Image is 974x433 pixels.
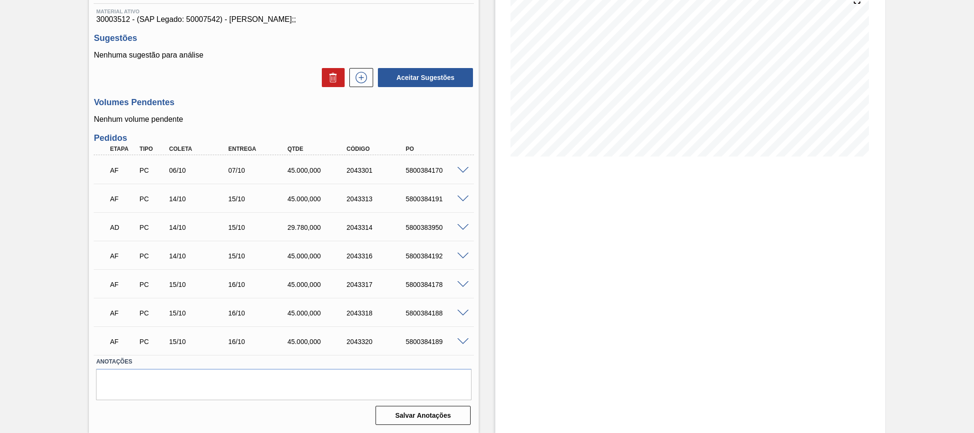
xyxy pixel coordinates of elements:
div: 2043318 [344,309,411,317]
div: 16/10/2025 [226,309,292,317]
p: AF [110,195,136,203]
div: 15/10/2025 [167,309,233,317]
div: 07/10/2025 [226,167,292,174]
div: Aguardando Faturamento [107,303,138,324]
div: Nova sugestão [345,68,373,87]
div: 45.000,000 [285,167,352,174]
div: Pedido de Compra [137,167,168,174]
div: 16/10/2025 [226,281,292,288]
div: 5800384178 [404,281,470,288]
div: 15/10/2025 [226,224,292,231]
div: Aguardando Faturamento [107,188,138,209]
div: Coleta [167,146,233,152]
p: AF [110,338,136,345]
div: 29.780,000 [285,224,352,231]
div: Aguardando Faturamento [107,160,138,181]
div: 15/10/2025 [226,195,292,203]
div: Tipo [137,146,168,152]
div: Aguardando Faturamento [107,331,138,352]
div: 2043320 [344,338,411,345]
p: AD [110,224,136,231]
div: 5800384191 [404,195,470,203]
p: AF [110,252,136,260]
p: Nenhuma sugestão para análise [94,51,474,59]
h3: Pedidos [94,133,474,143]
div: 2043313 [344,195,411,203]
div: Etapa [107,146,138,152]
h3: Sugestões [94,33,474,43]
div: 5800384189 [404,338,470,345]
div: 45.000,000 [285,195,352,203]
p: AF [110,167,136,174]
div: 45.000,000 [285,281,352,288]
div: 2043314 [344,224,411,231]
div: 14/10/2025 [167,224,233,231]
div: Aguardando Faturamento [107,274,138,295]
label: Anotações [96,355,472,369]
div: 5800383950 [404,224,470,231]
div: 2043317 [344,281,411,288]
div: Aguardando Faturamento [107,246,138,266]
div: Qtde [285,146,352,152]
h3: Volumes Pendentes [94,98,474,108]
button: Aceitar Sugestões [378,68,473,87]
span: 30003512 - (SAP Legado: 50007542) - [PERSON_NAME];; [96,15,472,24]
div: 2043316 [344,252,411,260]
div: 15/10/2025 [167,338,233,345]
div: 5800384170 [404,167,470,174]
div: 14/10/2025 [167,252,233,260]
p: AF [110,281,136,288]
div: Excluir Sugestões [317,68,345,87]
div: Pedido de Compra [137,309,168,317]
div: Pedido de Compra [137,224,168,231]
div: PO [404,146,470,152]
div: 15/10/2025 [167,281,233,288]
div: Aceitar Sugestões [373,67,474,88]
div: 15/10/2025 [226,252,292,260]
div: 45.000,000 [285,309,352,317]
p: Nenhum volume pendente [94,115,474,124]
div: Entrega [226,146,292,152]
div: 5800384188 [404,309,470,317]
p: AF [110,309,136,317]
div: Pedido de Compra [137,195,168,203]
div: 16/10/2025 [226,338,292,345]
span: Material ativo [96,9,472,14]
div: Pedido de Compra [137,252,168,260]
div: Aguardando Descarga [107,217,138,238]
div: 45.000,000 [285,338,352,345]
div: 06/10/2025 [167,167,233,174]
div: 45.000,000 [285,252,352,260]
div: 5800384192 [404,252,470,260]
div: Pedido de Compra [137,281,168,288]
div: 14/10/2025 [167,195,233,203]
button: Salvar Anotações [376,406,471,425]
div: 2043301 [344,167,411,174]
div: Pedido de Compra [137,338,168,345]
div: Código [344,146,411,152]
